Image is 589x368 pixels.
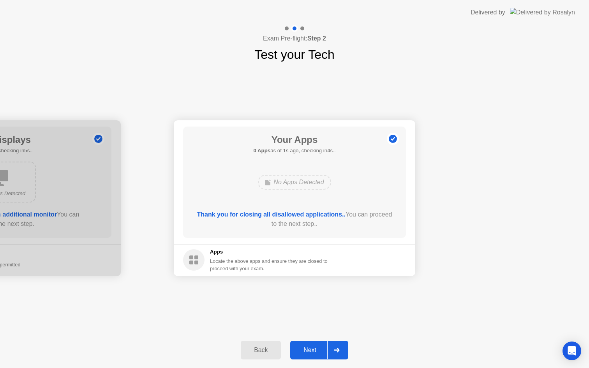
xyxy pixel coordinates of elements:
[510,8,575,17] img: Delivered by Rosalyn
[290,341,348,359] button: Next
[293,347,327,354] div: Next
[258,175,331,190] div: No Apps Detected
[254,45,335,64] h1: Test your Tech
[241,341,281,359] button: Back
[307,35,326,42] b: Step 2
[194,210,395,229] div: You can proceed to the next step..
[210,257,328,272] div: Locate the above apps and ensure they are closed to proceed with your exam.
[253,133,335,147] h1: Your Apps
[197,211,346,218] b: Thank you for closing all disallowed applications..
[263,34,326,43] h4: Exam Pre-flight:
[243,347,279,354] div: Back
[253,148,270,153] b: 0 Apps
[471,8,505,17] div: Delivered by
[563,342,581,360] div: Open Intercom Messenger
[253,147,335,155] h5: as of 1s ago, checking in4s..
[210,248,328,256] h5: Apps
